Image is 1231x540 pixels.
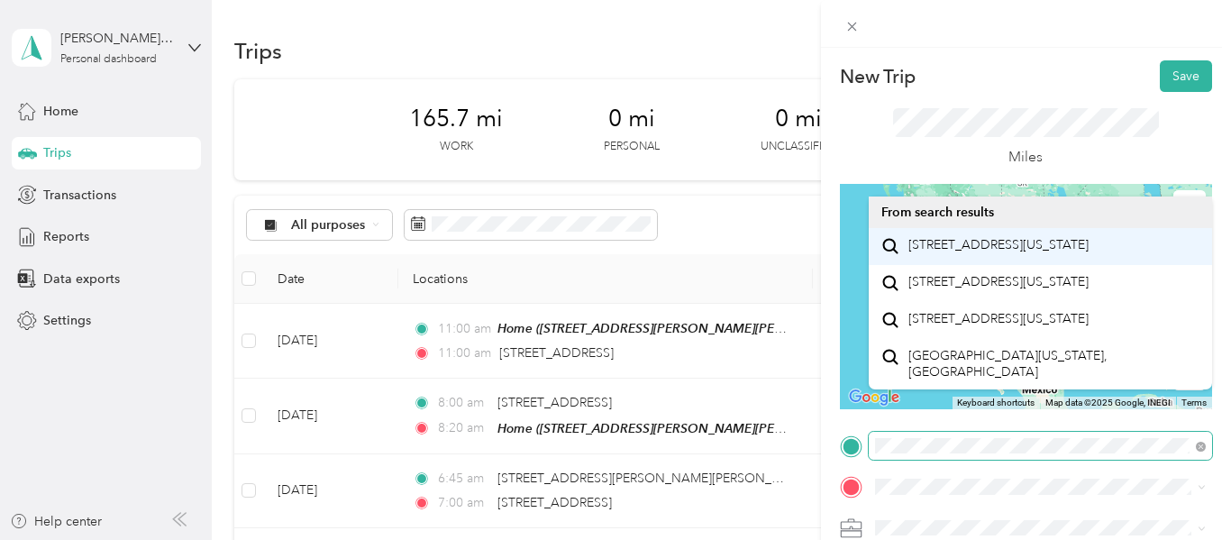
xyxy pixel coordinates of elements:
iframe: Everlance-gr Chat Button Frame [1130,439,1231,540]
button: Keyboard shortcuts [957,397,1035,409]
span: [STREET_ADDRESS][US_STATE] [908,237,1089,253]
span: [GEOGRAPHIC_DATA][US_STATE], [GEOGRAPHIC_DATA] [908,348,1199,380]
span: Map data ©2025 Google, INEGI [1045,398,1171,407]
img: Google [844,386,904,409]
p: Miles [1008,146,1043,169]
span: From search results [881,205,994,220]
p: New Trip [840,64,916,89]
span: [STREET_ADDRESS][US_STATE] [908,274,1089,290]
span: [STREET_ADDRESS][US_STATE] [908,311,1089,327]
a: Open this area in Google Maps (opens a new window) [844,386,904,409]
button: Save [1160,60,1212,92]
